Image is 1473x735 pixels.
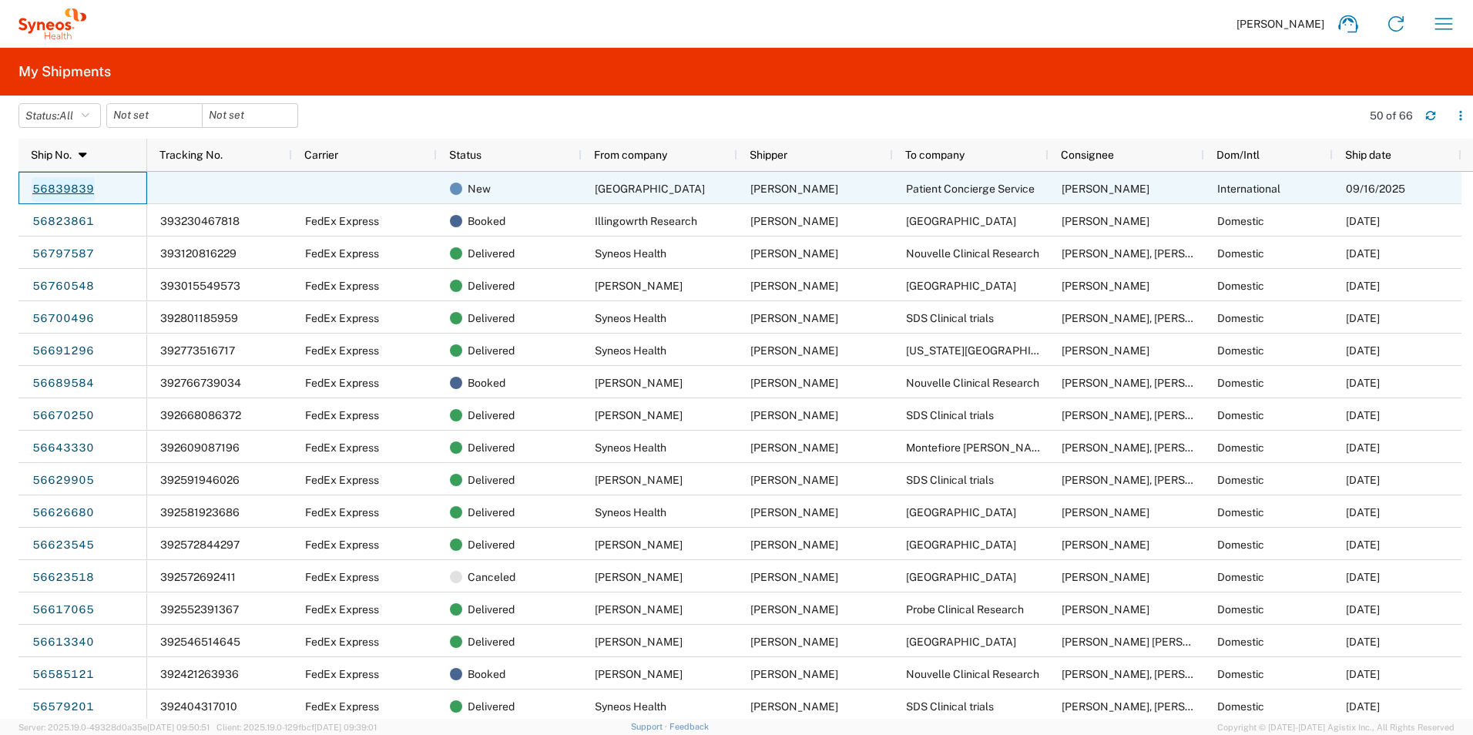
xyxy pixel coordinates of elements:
span: Huntsville Research Institute [906,636,1016,648]
span: Kathy Andino [595,377,683,389]
span: Domestic [1217,571,1264,583]
span: 392591946026 [160,474,240,486]
span: Nicole Vonallmen [750,603,838,616]
span: Nicole Vonallmen [750,474,838,486]
span: Booked [468,367,505,399]
span: [PERSON_NAME] [1236,17,1324,31]
span: 08/27/2025 [1346,539,1380,551]
span: FedEx Express [305,441,379,454]
span: SDS Clinical trials [906,312,994,324]
span: FedEx Express [305,539,379,551]
span: 09/02/2025 [1346,377,1380,389]
span: Daniel Ceusters, Ari Moskowitz [1062,441,1242,454]
a: 56617065 [32,598,95,623]
span: Lydia Kooistra [595,571,683,583]
span: 392404317010 [160,700,237,713]
span: Server: 2025.19.0-49328d0a35e [18,723,210,732]
span: Lydia Kooistra [750,280,838,292]
span: Ship date [1345,149,1391,161]
span: Nouvelle Clinical Research [906,247,1039,260]
a: 56579201 [32,695,95,720]
span: Nicole Vonallmen [750,409,838,421]
span: Domestic [1217,344,1264,357]
span: 08/26/2025 [1346,603,1380,616]
span: Raul Tejeda, Andrew Pastewski [1062,668,1242,680]
a: 56629905 [32,468,95,493]
span: From company [594,149,667,161]
span: Delivered [468,464,515,496]
span: California Pacific Medical Center [906,344,1075,357]
span: FedEx Express [305,409,379,421]
span: FedEx Express [305,700,379,713]
span: Kathy Andino [750,377,838,389]
span: Delivered [468,431,515,464]
span: 09/15/2025 [1346,215,1380,227]
span: FedEx Express [305,636,379,648]
span: 393230467818 [160,215,240,227]
span: Anne Falotico [750,247,838,260]
span: FedEx Express [305,377,379,389]
span: Emily Nimon [750,636,838,648]
span: FedEx Express [305,571,379,583]
span: Jane Withrow, Johnny Salvador [1062,312,1242,324]
a: 56643330 [32,436,95,461]
span: FedEx Express [305,506,379,519]
span: Kathy Andino [595,668,683,680]
span: Delivered [468,270,515,302]
span: 392546514645 [160,636,240,648]
span: 392572692411 [160,571,236,583]
span: All [59,109,73,122]
span: FedEx Express [305,603,379,616]
span: Domestic [1217,215,1264,227]
span: 08/28/2025 [1346,441,1380,454]
span: Delivered [468,593,515,626]
span: Domestic [1217,409,1264,421]
a: 56670250 [32,404,95,428]
span: Lydia Kooistra [595,280,683,292]
span: Lydia Kooistra [595,539,683,551]
span: FedEx Express [305,344,379,357]
span: Jane Withrow, Johnny Salvador [1062,700,1242,713]
span: Patient Concierge Service [906,183,1035,195]
h2: My Shipments [18,62,111,81]
span: Domestic [1217,539,1264,551]
span: Stanford University Medical Center [595,183,705,195]
span: 08/27/2025 [1346,571,1380,583]
span: 08/22/2025 [1346,700,1380,713]
span: Nicole Vonallmen [595,474,683,486]
span: Toronto General Hospital [906,280,1016,292]
span: International [1217,183,1280,195]
span: 08/27/2025 [1346,506,1380,519]
span: SDS Clinical trials [906,409,994,421]
a: 56797587 [32,242,95,267]
span: 392668086372 [160,409,241,421]
span: 392572844297 [160,539,240,551]
span: SDS Clinical trials [906,474,994,486]
span: Lydia Kooistra [750,539,838,551]
span: Nicole Vonallmen [595,409,683,421]
span: Delivered [468,399,515,431]
span: Delivered [468,626,515,658]
span: Nicole Vonallmen [595,603,683,616]
a: Feedback [669,722,709,731]
span: FedEx Express [305,247,379,260]
span: Raul Tejeda, Andrew Pastewski [1062,247,1242,260]
span: Sarah Allen [1062,183,1149,195]
span: Carrier [304,149,338,161]
span: 392773516717 [160,344,235,357]
span: Delivered [468,334,515,367]
span: Jane Withrow, Johnny Salvador [1062,409,1242,421]
span: 09/03/2025 [1346,312,1380,324]
a: 56689584 [32,371,95,396]
span: Domestic [1217,668,1264,680]
span: FedEx Express [305,312,379,324]
span: Nouvelle Clinical Research [906,668,1039,680]
span: Toronto General Hospital [906,215,1016,227]
span: Glenis Berroa Diaz [1062,571,1149,583]
a: 56700496 [32,307,95,331]
span: Lydia Kooistra [750,571,838,583]
span: FedEx Express [305,280,379,292]
span: Domestic [1217,247,1264,260]
a: 56626680 [32,501,95,525]
span: Emily Nimon [595,636,683,648]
